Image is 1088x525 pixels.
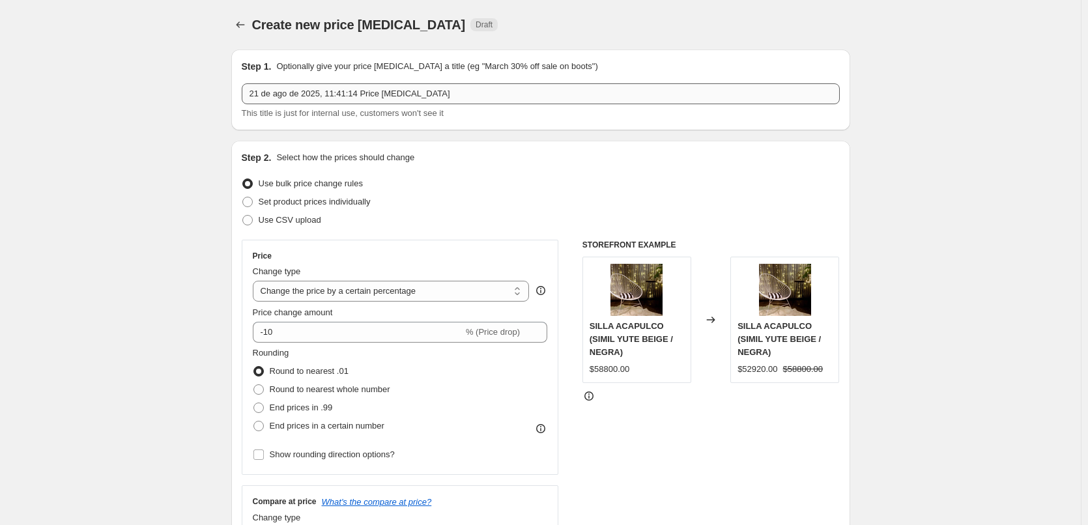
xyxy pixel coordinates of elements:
[270,384,390,394] span: Round to nearest whole number
[582,240,840,250] h6: STOREFRONT EXAMPLE
[253,266,301,276] span: Change type
[253,513,301,522] span: Change type
[270,366,349,376] span: Round to nearest .01
[242,83,840,104] input: 30% off holiday sale
[270,449,395,459] span: Show rounding direction options?
[590,321,673,357] span: SILLA ACAPULCO (SIMIL YUTE BEIGE / NEGRA)
[253,496,317,507] h3: Compare at price
[783,363,823,376] strike: $58800.00
[270,421,384,431] span: End prices in a certain number
[534,284,547,297] div: help
[242,108,444,118] span: This title is just for internal use, customers won't see it
[466,327,520,337] span: % (Price drop)
[590,363,629,376] div: $58800.00
[737,321,821,357] span: SILLA ACAPULCO (SIMIL YUTE BEIGE / NEGRA)
[476,20,493,30] span: Draft
[242,151,272,164] h2: Step 2.
[610,264,663,316] img: SILLAACAPULCO3_80x.png
[253,251,272,261] h3: Price
[253,322,463,343] input: -15
[270,403,333,412] span: End prices in .99
[759,264,811,316] img: SILLAACAPULCO3_80x.png
[322,497,432,507] button: What's the compare at price?
[276,151,414,164] p: Select how the prices should change
[259,178,363,188] span: Use bulk price change rules
[231,16,250,34] button: Price change jobs
[252,18,466,32] span: Create new price [MEDICAL_DATA]
[242,60,272,73] h2: Step 1.
[259,197,371,206] span: Set product prices individually
[259,215,321,225] span: Use CSV upload
[253,307,333,317] span: Price change amount
[737,363,777,376] div: $52920.00
[276,60,597,73] p: Optionally give your price [MEDICAL_DATA] a title (eg "March 30% off sale on boots")
[253,348,289,358] span: Rounding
